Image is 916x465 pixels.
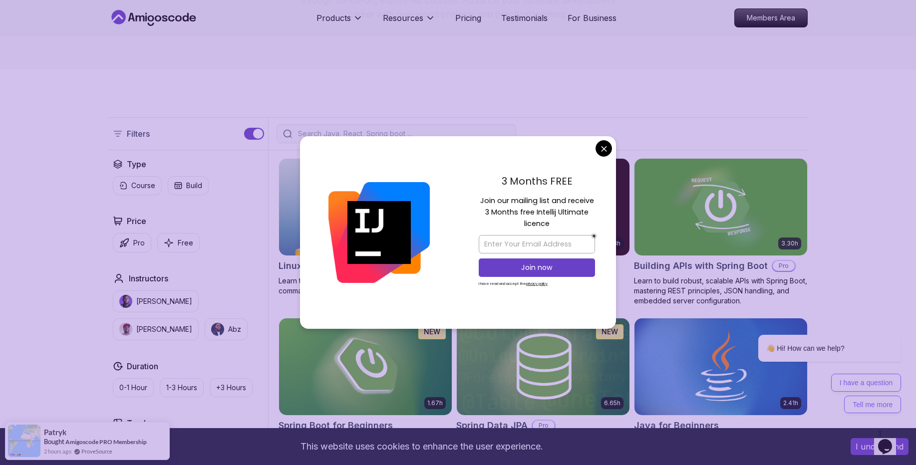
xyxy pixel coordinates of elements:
span: Bought [44,438,64,446]
p: 1-3 Hours [166,383,197,393]
iframe: chat widget [874,425,906,455]
h2: Linux Fundamentals [279,259,367,273]
p: Pro [533,421,555,431]
p: Resources [383,12,423,24]
p: Filters [127,128,150,140]
button: Resources [383,12,435,32]
a: Spring Boot for Beginners card1.67hNEWSpring Boot for BeginnersBuild a CRUD API with Spring Boot ... [279,318,452,456]
p: 0-1 Hour [119,383,147,393]
a: Spring Data JPA card6.65hNEWSpring Data JPAProMaster database management, advanced querying, and ... [456,318,630,456]
img: Linux Fundamentals card [279,159,452,255]
button: Build [168,176,209,195]
a: Amigoscode PRO Membership [65,438,147,446]
h2: Java for Beginners [634,419,719,433]
img: instructor img [119,295,132,308]
p: Free [178,238,193,248]
p: Products [316,12,351,24]
button: 1-3 Hours [160,378,204,397]
p: Learn the fundamentals of Linux and how to use the command line [279,276,452,296]
button: +3 Hours [210,378,253,397]
p: 1.67h [427,399,443,407]
h2: Type [127,158,146,170]
button: Accept cookies [851,438,909,455]
h2: Building APIs with Spring Boot [634,259,768,273]
img: Building APIs with Spring Boot card [634,159,807,255]
button: 0-1 Hour [113,378,154,397]
a: For Business [568,12,616,24]
button: instructor img[PERSON_NAME] [113,290,199,312]
p: NEW [602,327,618,337]
p: Build [186,181,202,191]
h2: Spring Data JPA [456,419,528,433]
p: [PERSON_NAME] [136,296,192,306]
p: Abz [228,324,241,334]
a: ProveSource [81,447,112,456]
img: instructor img [211,323,224,336]
span: Patryk [44,428,66,437]
a: Pricing [455,12,481,24]
img: Java for Beginners card [634,318,807,415]
p: +3 Hours [216,383,246,393]
img: provesource social proof notification image [8,425,40,457]
a: Members Area [734,8,808,27]
a: Testimonials [501,12,548,24]
h2: Price [127,215,146,227]
button: Free [157,233,200,252]
input: Search Java, React, Spring boot ... [296,129,510,139]
button: Products [316,12,363,32]
span: 2 hours ago [44,447,71,456]
img: instructor img [119,323,132,336]
button: Pro [113,233,151,252]
p: Learn to build robust, scalable APIs with Spring Boot, mastering REST principles, JSON handling, ... [634,276,808,306]
h2: Duration [127,360,158,372]
h2: Instructors [129,272,168,284]
p: Members Area [735,9,807,27]
p: Course [131,181,155,191]
iframe: chat widget [726,256,906,420]
div: This website uses cookies to enhance the user experience. [7,436,836,458]
img: Spring Boot for Beginners card [279,318,452,415]
p: [PERSON_NAME] [136,324,192,334]
button: Course [113,176,162,195]
button: instructor imgAbz [205,318,248,340]
button: instructor img[PERSON_NAME] [113,318,199,340]
p: Pro [133,238,145,248]
p: 3.30h [781,239,798,247]
a: Building APIs with Spring Boot card3.30hBuilding APIs with Spring BootProLearn to build robust, s... [634,158,808,306]
img: Spring Data JPA card [457,318,629,415]
p: NEW [424,327,440,337]
h2: Spring Boot for Beginners [279,419,393,433]
a: Linux Fundamentals card6.00hLinux FundamentalsProLearn the fundamentals of Linux and how to use t... [279,158,452,296]
h2: Track [127,417,148,429]
p: 6.65h [604,399,620,407]
a: Java for Beginners card2.41hJava for BeginnersBeginner-friendly Java course for essential program... [634,318,808,456]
